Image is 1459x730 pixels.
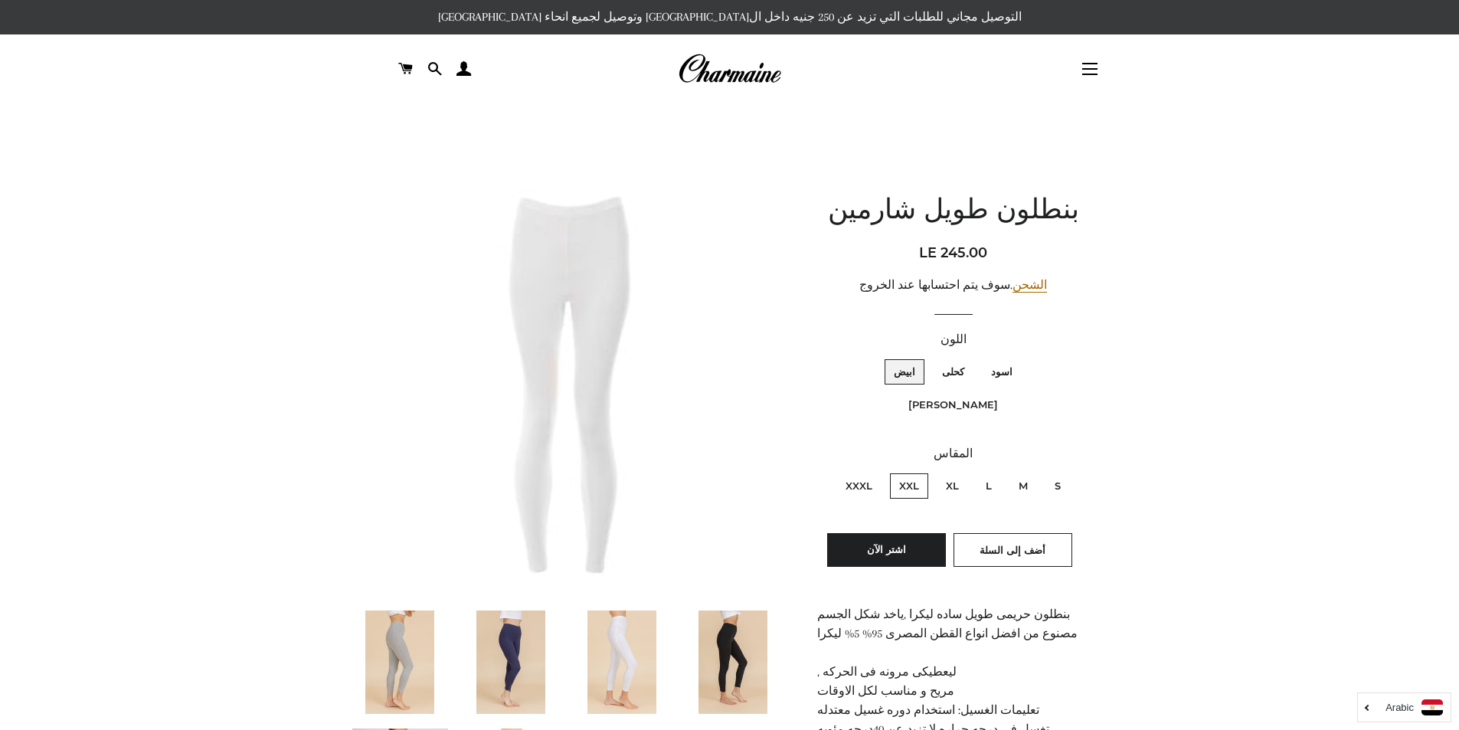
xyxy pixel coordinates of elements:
label: S [1045,473,1070,499]
label: المقاس [817,444,1089,463]
img: تحميل الصورة في عارض المعرض ، بنطلون طويل شارمين [365,611,434,714]
label: اللون [817,330,1089,349]
label: XL [937,473,968,499]
label: M [1009,473,1037,499]
label: L [976,473,1001,499]
img: تحميل الصورة في عارض المعرض ، بنطلون طويل شارمين [476,611,545,714]
span: LE 245.00 [919,244,987,261]
label: XXL [890,473,928,499]
label: ابيض [885,359,924,385]
span: أضف إلى السلة [980,544,1045,556]
div: .سوف يتم احتسابها عند الخروج [817,276,1089,295]
label: اسود [982,359,1022,385]
img: بنطلون طويل شارمين [351,165,783,597]
i: Arabic [1385,702,1414,712]
p: بنطلون حريمى طويل ساده ليكرا ,ياخد شكل الجسم مصنوع من افضل انواع القطن المصرى 95% 5% ليكرا [817,605,1089,643]
label: كحلى [933,359,973,385]
img: تحميل الصورة في عارض المعرض ، بنطلون طويل شارمين [587,611,656,714]
a: الشحن [1012,278,1047,293]
button: أضف إلى السلة [954,533,1072,567]
h1: بنطلون طويل شارمين [817,192,1089,231]
label: [PERSON_NAME] [899,392,1007,417]
label: XXXL [836,473,882,499]
img: Charmaine Egypt [678,52,781,86]
a: Arabic [1366,699,1443,715]
img: تحميل الصورة في عارض المعرض ، بنطلون طويل شارمين [698,611,767,714]
button: اشتر الآن [827,533,946,567]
